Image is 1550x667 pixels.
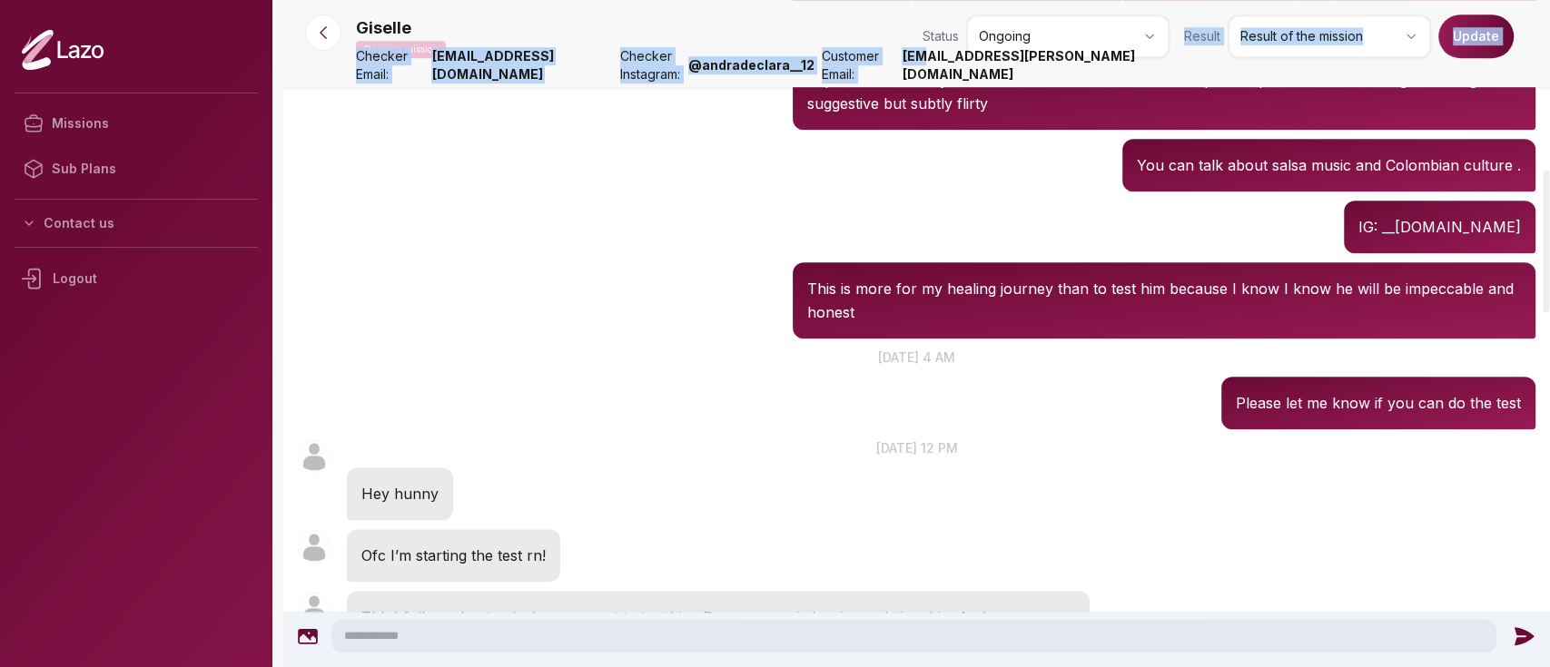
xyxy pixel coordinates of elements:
p: You can talk about salsa music and Colombian culture . [1137,153,1521,177]
span: Checker Email: [356,47,424,83]
p: Tbh I fully understand why you want to test him. Reassurance is key in a relationship. And [PERSO... [361,605,1075,652]
p: This is more for my healing journey than to test him because I know I know he will be impeccable ... [807,277,1521,324]
button: Update [1438,15,1514,58]
strong: [EMAIL_ADDRESS][PERSON_NAME][DOMAIN_NAME] [902,47,1170,83]
p: Expectations is for you to send me screenshots and receipts. Keep the conversation light nothing ... [807,68,1521,115]
img: User avatar [298,593,331,625]
p: Giselle [356,15,411,41]
p: IG: __[DOMAIN_NAME] [1358,215,1521,239]
a: Missions [15,101,258,146]
img: User avatar [298,531,331,564]
a: Sub Plans [15,146,258,191]
span: Result [1184,27,1220,45]
button: Contact us [15,207,258,240]
p: Hey hunny [361,482,439,505]
p: [DATE] 12 pm [283,438,1550,457]
span: Status [923,27,959,45]
span: Checker Instagram: [620,47,682,83]
strong: @ andradeclara__12 [688,56,814,74]
strong: [EMAIL_ADDRESS][DOMAIN_NAME] [431,47,612,83]
p: Ofc I’m starting the test rn! [361,544,546,567]
p: Ongoing mission [356,41,446,58]
span: Customer Email: [822,47,894,83]
p: Please let me know if you can do the test [1236,391,1521,415]
div: Logout [15,255,258,302]
p: [DATE] 4 am [283,348,1550,367]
